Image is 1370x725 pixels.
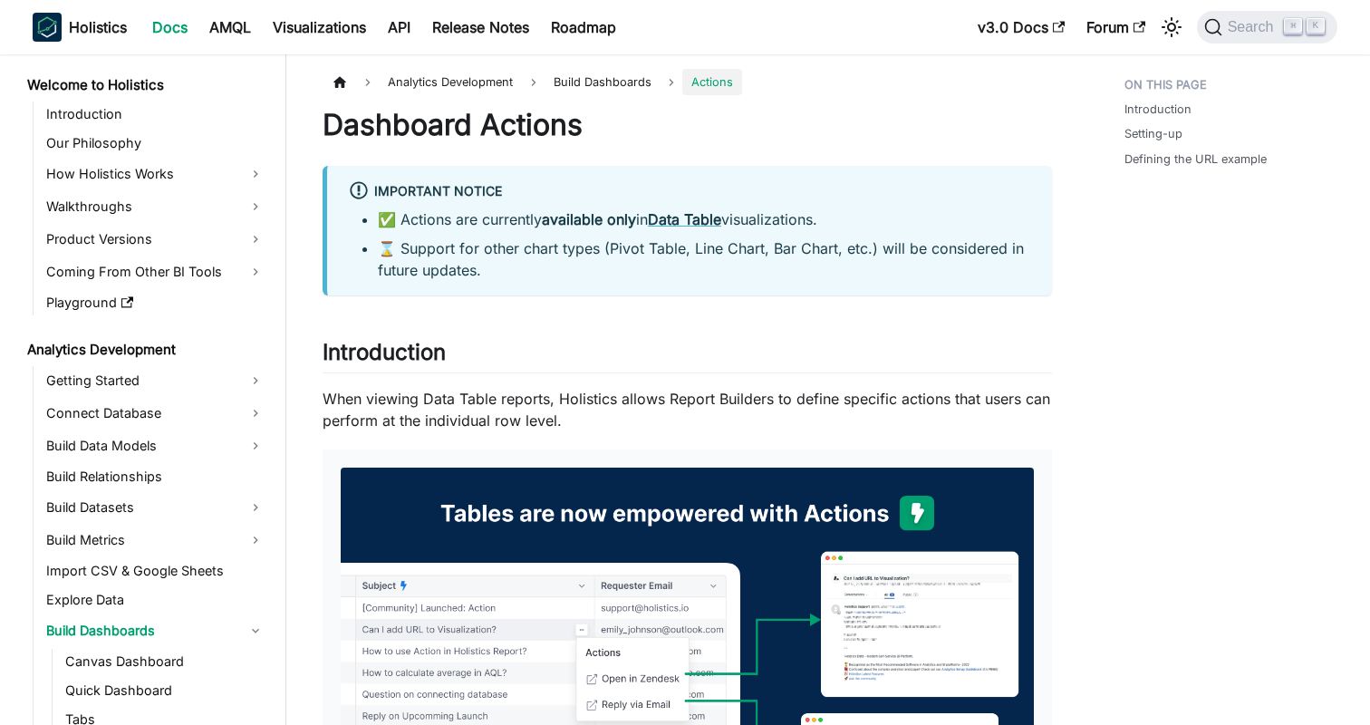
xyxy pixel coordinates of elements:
[1076,13,1156,42] a: Forum
[60,649,270,674] a: Canvas Dashboard
[41,257,270,286] a: Coming From Other BI Tools
[323,388,1052,431] p: When viewing Data Table reports, Holistics allows Report Builders to define specific actions that...
[648,210,721,228] a: Data Table
[41,130,270,156] a: Our Philosophy
[1307,18,1325,34] kbd: K
[69,16,127,38] b: Holistics
[323,339,1052,373] h2: Introduction
[41,526,270,555] a: Build Metrics
[41,431,270,460] a: Build Data Models
[41,290,270,315] a: Playground
[60,678,270,703] a: Quick Dashboard
[1222,19,1285,35] span: Search
[41,225,270,254] a: Product Versions
[323,69,357,95] a: Home page
[41,493,270,522] a: Build Datasets
[545,69,661,95] span: Build Dashboards
[41,616,270,645] a: Build Dashboards
[1197,11,1337,43] button: Search (Command+K)
[1124,150,1267,168] a: Defining the URL example
[542,210,636,228] strong: available only
[1124,101,1192,118] a: Introduction
[323,107,1052,143] h1: Dashboard Actions
[378,237,1030,281] li: ⌛ Support for other chart types (Pivot Table, Line Chart, Bar Chart, etc.) will be considered in ...
[379,69,522,95] span: Analytics Development
[1284,18,1302,34] kbd: ⌘
[41,192,270,221] a: Walkthroughs
[41,558,270,584] a: Import CSV & Google Sheets
[41,399,270,428] a: Connect Database
[33,13,62,42] img: Holistics
[41,366,270,395] a: Getting Started
[377,13,421,42] a: API
[1124,125,1182,142] a: Setting-up
[41,464,270,489] a: Build Relationships
[14,54,286,725] nav: Docs sidebar
[1157,13,1186,42] button: Switch between dark and light mode (currently light mode)
[33,13,127,42] a: HolisticsHolistics
[349,180,1030,204] div: Important Notice
[41,101,270,127] a: Introduction
[41,159,270,188] a: How Holistics Works
[378,208,1030,230] li: ✅ Actions are currently in visualizations.
[41,587,270,613] a: Explore Data
[421,13,540,42] a: Release Notes
[198,13,262,42] a: AMQL
[540,13,627,42] a: Roadmap
[967,13,1076,42] a: v3.0 Docs
[682,69,742,95] span: Actions
[22,337,270,362] a: Analytics Development
[22,72,270,98] a: Welcome to Holistics
[141,13,198,42] a: Docs
[262,13,377,42] a: Visualizations
[323,69,1052,95] nav: Breadcrumbs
